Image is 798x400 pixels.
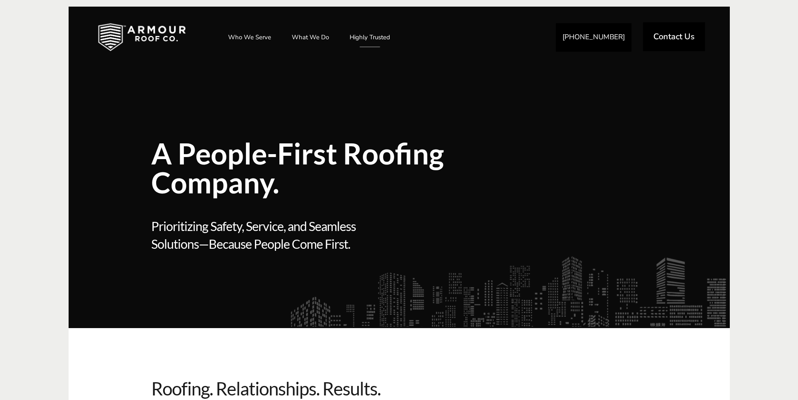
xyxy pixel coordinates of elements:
[151,378,647,400] span: Roofing. Relationships. Results.
[341,27,398,48] a: Highly Trusted
[556,23,631,52] a: [PHONE_NUMBER]
[220,27,279,48] a: Who We Serve
[283,27,337,48] a: What We Do
[643,22,705,51] a: Contact Us
[151,139,519,197] span: A People-First Roofing Company.
[85,17,199,58] img: Industrial and Commercial Roofing Company | Armour Roof Co.
[151,217,396,295] span: Prioritizing Safety, Service, and Seamless Solutions—Because People Come First.
[653,33,695,41] span: Contact Us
